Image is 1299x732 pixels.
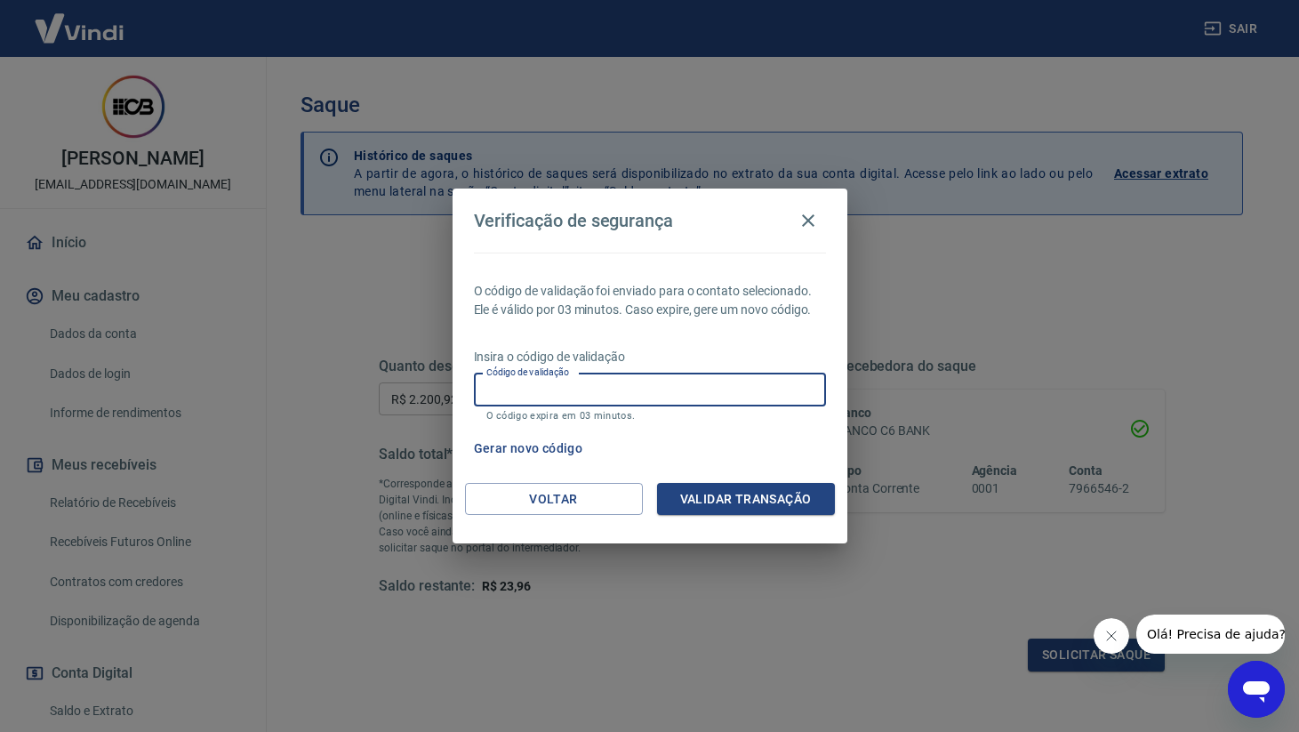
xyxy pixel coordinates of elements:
[486,366,569,379] label: Código de validação
[1136,615,1285,654] iframe: Mensagem da empresa
[467,432,590,465] button: Gerar novo código
[1094,618,1129,654] iframe: Fechar mensagem
[1228,661,1285,718] iframe: Botão para abrir a janela de mensagens
[486,410,814,422] p: O código expira em 03 minutos.
[465,483,643,516] button: Voltar
[11,12,149,27] span: Olá! Precisa de ajuda?
[657,483,835,516] button: Validar transação
[474,348,826,366] p: Insira o código de validação
[474,210,674,231] h4: Verificação de segurança
[474,282,826,319] p: O código de validação foi enviado para o contato selecionado. Ele é válido por 03 minutos. Caso e...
